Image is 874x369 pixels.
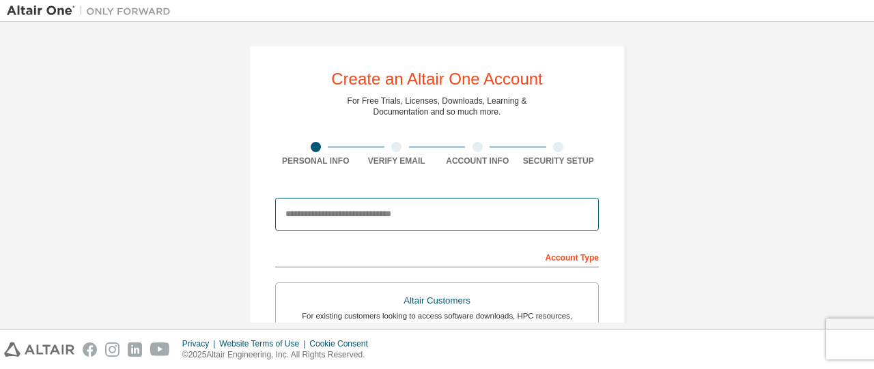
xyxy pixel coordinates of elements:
[284,291,590,310] div: Altair Customers
[4,342,74,357] img: altair_logo.svg
[219,338,309,349] div: Website Terms of Use
[182,349,376,361] p: © 2025 Altair Engineering, Inc. All Rights Reserved.
[105,342,119,357] img: instagram.svg
[356,156,438,166] div: Verify Email
[348,95,527,117] div: For Free Trials, Licenses, Downloads, Learning & Documentation and so much more.
[331,71,543,87] div: Create an Altair One Account
[128,342,142,357] img: linkedin.svg
[83,342,97,357] img: facebook.svg
[275,156,356,166] div: Personal Info
[275,246,599,267] div: Account Type
[309,338,376,349] div: Cookie Consent
[437,156,518,166] div: Account Info
[284,310,590,332] div: For existing customers looking to access software downloads, HPC resources, community, trainings ...
[7,4,178,18] img: Altair One
[150,342,170,357] img: youtube.svg
[518,156,600,166] div: Security Setup
[182,338,219,349] div: Privacy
